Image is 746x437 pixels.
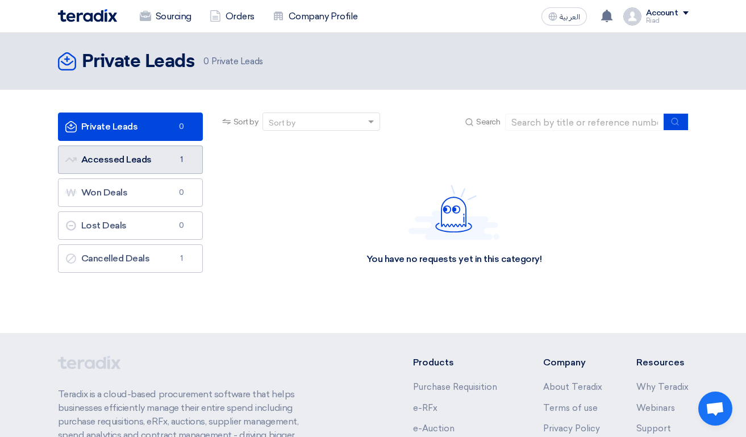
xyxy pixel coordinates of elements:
span: 0 [175,220,189,231]
li: Products [413,356,509,369]
span: 0 [203,56,209,66]
li: Resources [636,356,689,369]
div: Account [646,9,678,18]
a: Private Leads0 [58,113,203,141]
a: e-Auction [413,423,455,434]
img: Teradix logo [58,9,117,22]
a: Company Profile [264,4,367,29]
a: Support [636,423,671,434]
span: Search [476,116,500,128]
a: Purchase Requisition [413,382,497,392]
h2: Private Leads [82,51,195,73]
span: Sort by [234,116,259,128]
span: Private Leads [203,55,262,68]
a: Cancelled Deals1 [58,244,203,273]
input: Search by title or reference number [505,114,664,131]
span: العربية [560,13,580,21]
a: Webinars [636,403,675,413]
a: Won Deals0 [58,178,203,207]
a: About Teradix [543,382,602,392]
a: Accessed Leads1 [58,145,203,174]
div: Sort by [269,117,295,129]
img: profile_test.png [623,7,641,26]
span: 0 [175,121,189,132]
a: e-RFx [413,403,437,413]
li: Company [543,356,602,369]
span: 0 [175,187,189,198]
div: Open chat [698,392,732,426]
a: Sourcing [131,4,201,29]
div: You have no requests yet in this category! [366,253,542,265]
img: Hello [409,185,499,240]
div: Riad [646,18,689,24]
a: Terms of use [543,403,598,413]
span: 1 [175,253,189,264]
button: العربية [541,7,587,26]
a: Orders [201,4,264,29]
span: 1 [175,154,189,165]
a: Lost Deals0 [58,211,203,240]
a: Privacy Policy [543,423,600,434]
a: Why Teradix [636,382,689,392]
